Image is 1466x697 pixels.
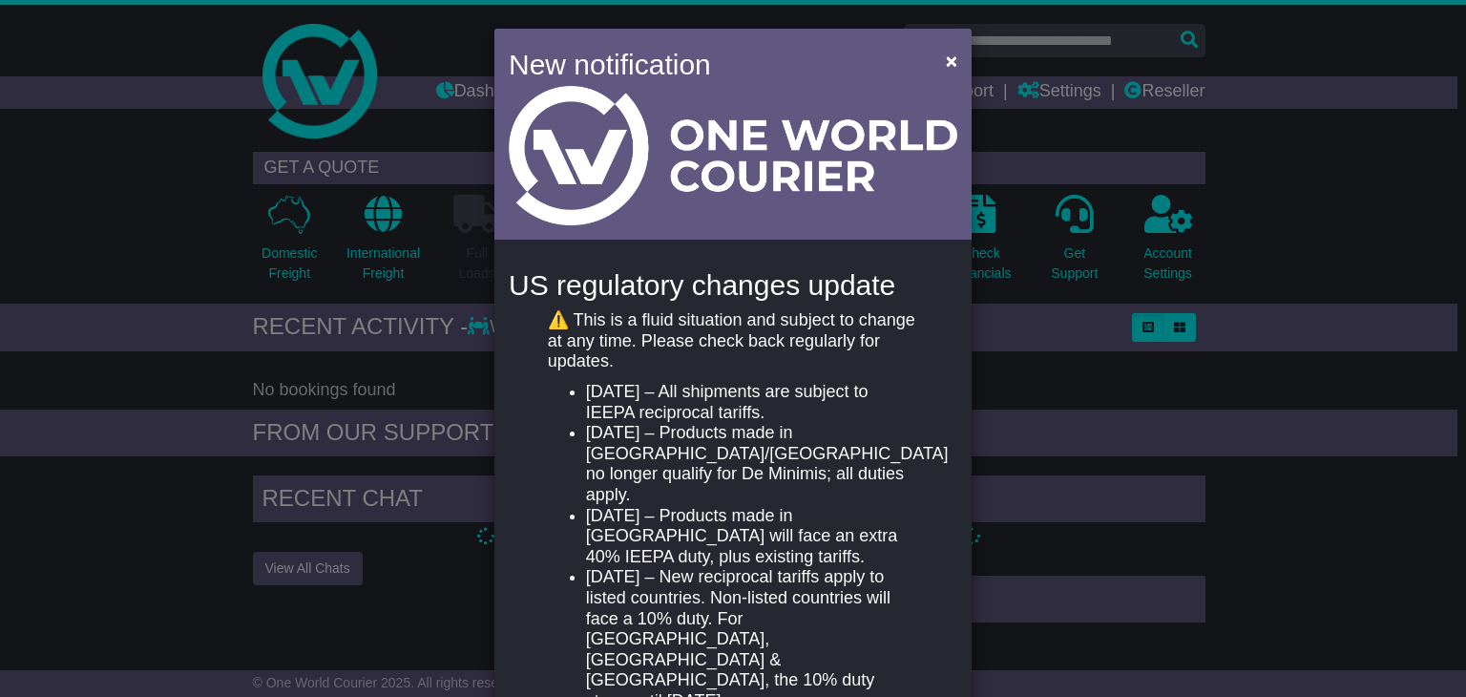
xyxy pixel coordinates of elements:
h4: New notification [509,43,918,86]
li: [DATE] – Products made in [GEOGRAPHIC_DATA]/[GEOGRAPHIC_DATA] no longer qualify for De Minimis; a... [586,423,918,505]
img: Light [509,86,957,225]
p: ⚠️ This is a fluid situation and subject to change at any time. Please check back regularly for u... [548,310,918,372]
li: [DATE] – All shipments are subject to IEEPA reciprocal tariffs. [586,382,918,423]
span: × [946,50,957,72]
h4: US regulatory changes update [509,269,957,301]
li: [DATE] – Products made in [GEOGRAPHIC_DATA] will face an extra 40% IEEPA duty, plus existing tari... [586,506,918,568]
button: Close [936,41,967,80]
